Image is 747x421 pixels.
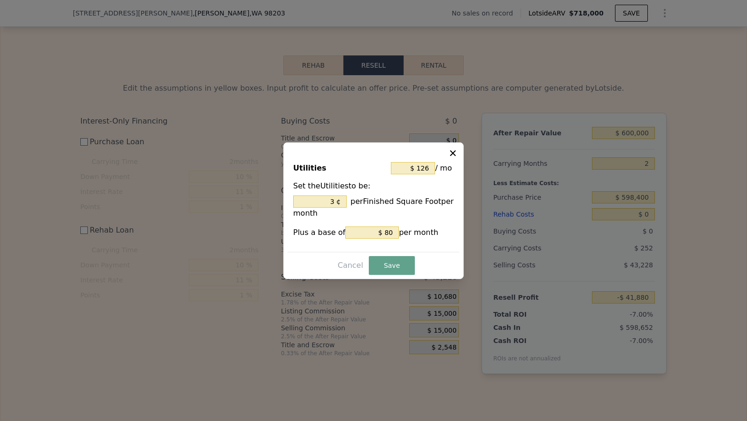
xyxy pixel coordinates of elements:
span: per month [399,228,438,237]
span: / mo [435,160,452,177]
div: Utilities [293,160,387,177]
div: Set the Utilities to be: [293,180,454,219]
span: Plus a base of [293,228,345,237]
span: per month [293,197,454,218]
div: per Finished Square Foot [293,195,454,219]
button: Cancel [334,258,367,273]
button: Save [369,256,415,275]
